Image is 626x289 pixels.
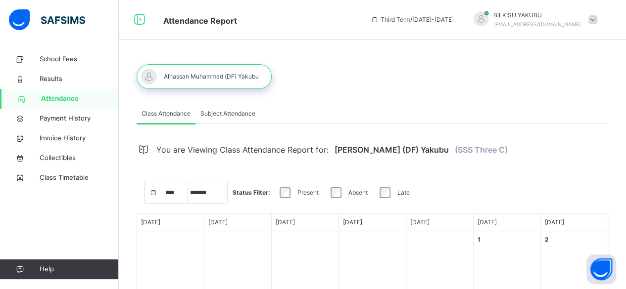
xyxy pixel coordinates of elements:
[233,188,270,197] span: Status Filter:
[163,16,237,26] span: Attendance Report
[541,214,608,231] div: Day of Week
[272,214,339,231] div: Day of Week
[156,139,329,161] span: You are Viewing Class Attendance Report for:
[545,235,549,244] div: 2
[40,264,118,274] span: Help
[406,214,474,231] div: Day of Week
[9,9,85,30] img: safsims
[474,214,541,231] div: Day of Week
[40,54,119,64] span: School Fees
[137,214,204,231] div: Day of Week
[397,188,410,197] label: Late
[41,94,119,104] span: Attendance
[142,109,191,118] span: Class Attendance
[348,188,368,197] label: Absent
[297,188,319,197] label: Present
[586,254,616,284] button: Open asap
[40,133,119,143] span: Invoice History
[478,235,481,244] div: 1
[204,214,272,231] div: Day of Week
[464,11,602,29] div: BILKISUYAKUBU
[339,214,406,231] div: Day of Week
[40,173,119,183] span: Class Timetable
[200,109,255,118] span: Subject Attendance
[40,114,119,124] span: Payment History
[40,153,119,163] span: Collectibles
[371,15,454,24] span: session/term information
[40,74,119,84] span: Results
[335,139,449,161] span: [PERSON_NAME] (DF) Yakubu
[493,11,581,20] span: BILKISU YAKUBU
[493,21,581,27] span: [EMAIL_ADDRESS][DOMAIN_NAME]
[455,139,508,161] span: (SSS Three C)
